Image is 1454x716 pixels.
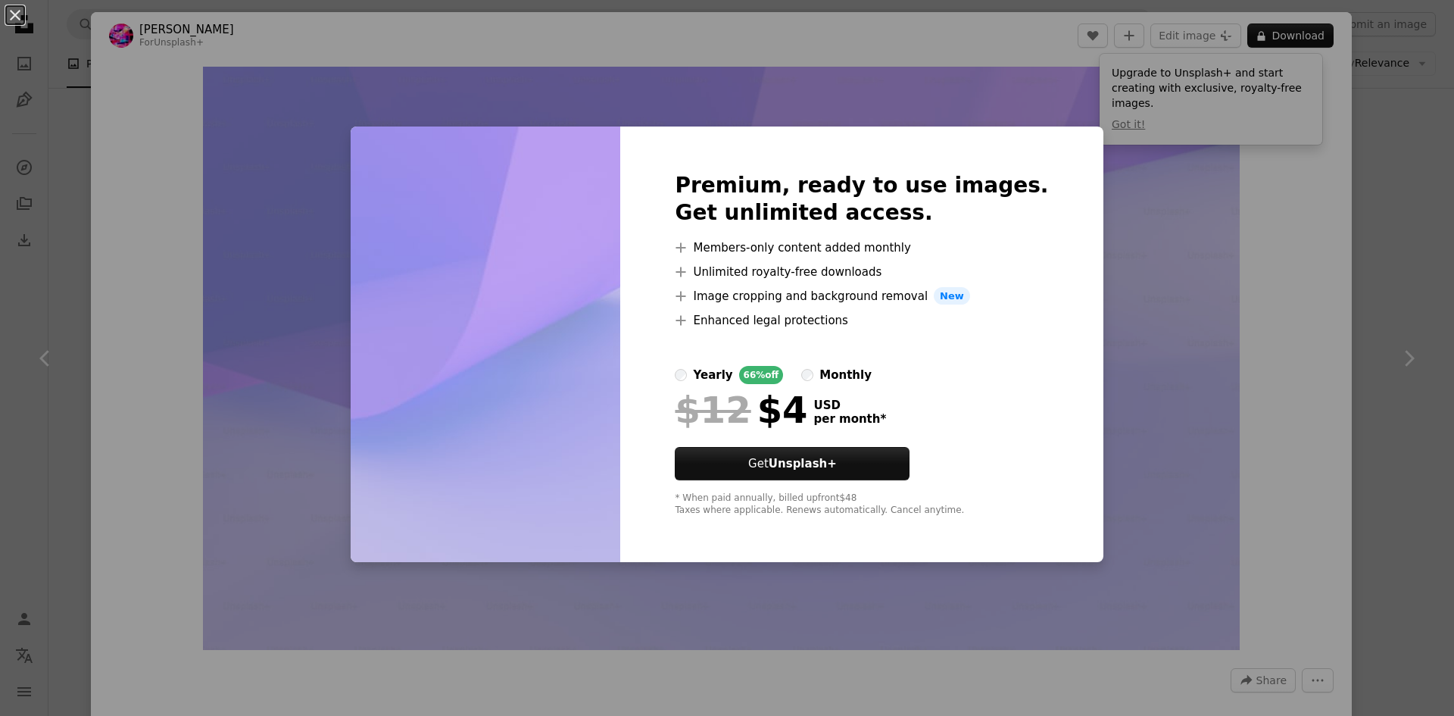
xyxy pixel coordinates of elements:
[675,390,750,430] span: $12
[675,492,1048,517] div: * When paid annually, billed upfront $48 Taxes where applicable. Renews automatically. Cancel any...
[819,366,872,384] div: monthly
[769,457,837,471] strong: Unsplash+
[813,412,886,426] span: per month *
[675,390,807,430] div: $4
[351,127,620,563] img: premium_photo-1702217998652-b9b795f52d5f
[813,399,886,412] span: USD
[675,263,1048,281] li: Unlimited royalty-free downloads
[675,172,1048,227] h2: Premium, ready to use images. Get unlimited access.
[675,287,1048,305] li: Image cropping and background removal
[801,369,813,381] input: monthly
[934,287,970,305] span: New
[739,366,784,384] div: 66% off
[675,447,910,480] button: GetUnsplash+
[675,369,687,381] input: yearly66%off
[675,311,1048,330] li: Enhanced legal protections
[693,366,732,384] div: yearly
[675,239,1048,257] li: Members-only content added monthly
